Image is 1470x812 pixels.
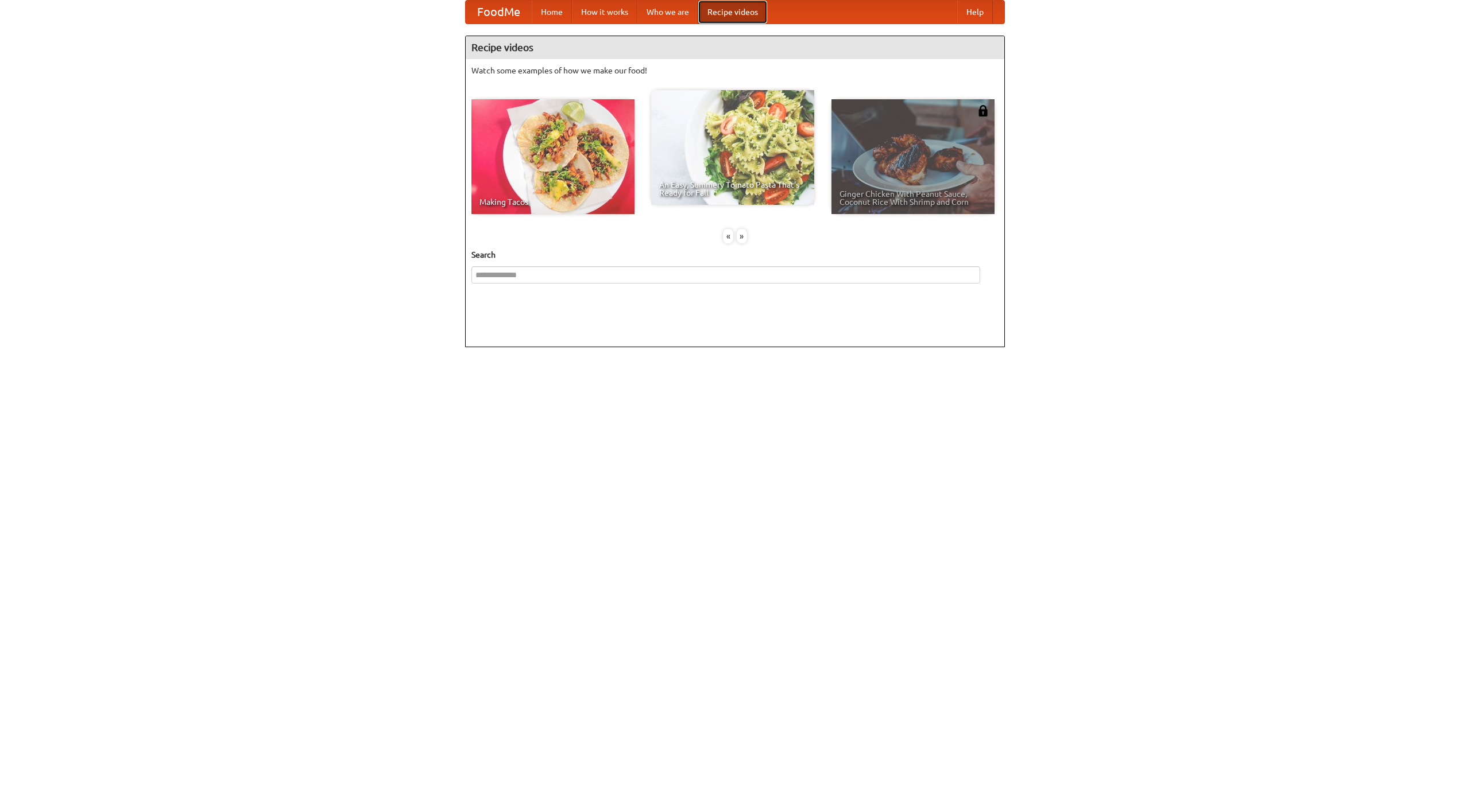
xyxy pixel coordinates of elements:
div: » [737,229,747,243]
span: An Easy, Summery Tomato Pasta That's Ready for Fall [659,181,806,197]
a: Home [532,1,572,24]
a: Who we are [637,1,698,24]
div: « [723,229,733,243]
p: Watch some examples of how we make our food! [471,65,999,76]
a: FoodMe [466,1,532,24]
h4: Recipe videos [466,36,1004,59]
a: An Easy, Summery Tomato Pasta That's Ready for Fall [651,90,814,205]
a: How it works [572,1,637,24]
img: 483408.png [977,105,989,116]
span: Making Tacos [479,198,626,206]
a: Help [957,1,993,24]
h5: Search [471,249,999,261]
a: Making Tacos [471,99,635,214]
a: Recipe videos [698,1,767,24]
